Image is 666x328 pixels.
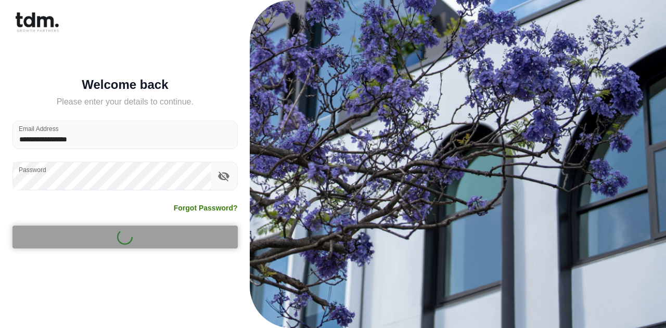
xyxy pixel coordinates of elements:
[12,96,238,108] h5: Please enter your details to continue.
[174,203,238,213] a: Forgot Password?
[12,80,238,90] h5: Welcome back
[19,124,59,133] label: Email Address
[19,165,46,174] label: Password
[215,167,233,185] button: toggle password visibility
